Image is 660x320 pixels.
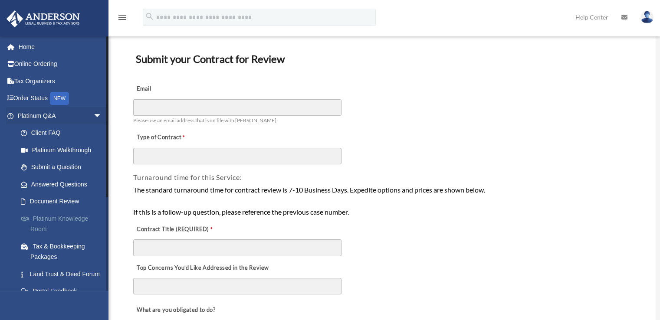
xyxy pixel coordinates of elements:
img: Anderson Advisors Platinum Portal [4,10,82,27]
label: Contract Title (REQUIRED) [133,223,220,235]
a: Answered Questions [12,176,115,193]
div: The standard turnaround time for contract review is 7-10 Business Days. Expedite options and pric... [133,184,633,218]
img: User Pic [640,11,653,23]
div: NEW [50,92,69,105]
label: What are you obligated to do? [133,304,220,316]
a: Platinum Q&Aarrow_drop_down [6,107,115,124]
label: Top Concerns You’d Like Addressed in the Review [133,262,271,274]
a: menu [117,15,128,23]
span: Please use an email address that is on file with [PERSON_NAME] [133,117,276,124]
a: Order StatusNEW [6,90,115,108]
label: Type of Contract [133,132,220,144]
a: Client FAQ [12,124,115,142]
i: search [145,12,154,21]
h3: Submit your Contract for Review [132,50,634,68]
i: menu [117,12,128,23]
a: Portal Feedback [12,283,115,300]
a: Document Review [12,193,111,210]
span: Turnaround time for this Service: [133,173,242,181]
a: Land Trust & Deed Forum [12,265,115,283]
a: Platinum Walkthrough [12,141,115,159]
a: Tax & Bookkeeping Packages [12,238,115,265]
label: Email [133,83,220,95]
a: Online Ordering [6,56,115,73]
a: Platinum Knowledge Room [12,210,115,238]
a: Tax Organizers [6,72,115,90]
span: arrow_drop_down [93,107,111,125]
a: Submit a Question [12,159,115,176]
a: Home [6,38,115,56]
